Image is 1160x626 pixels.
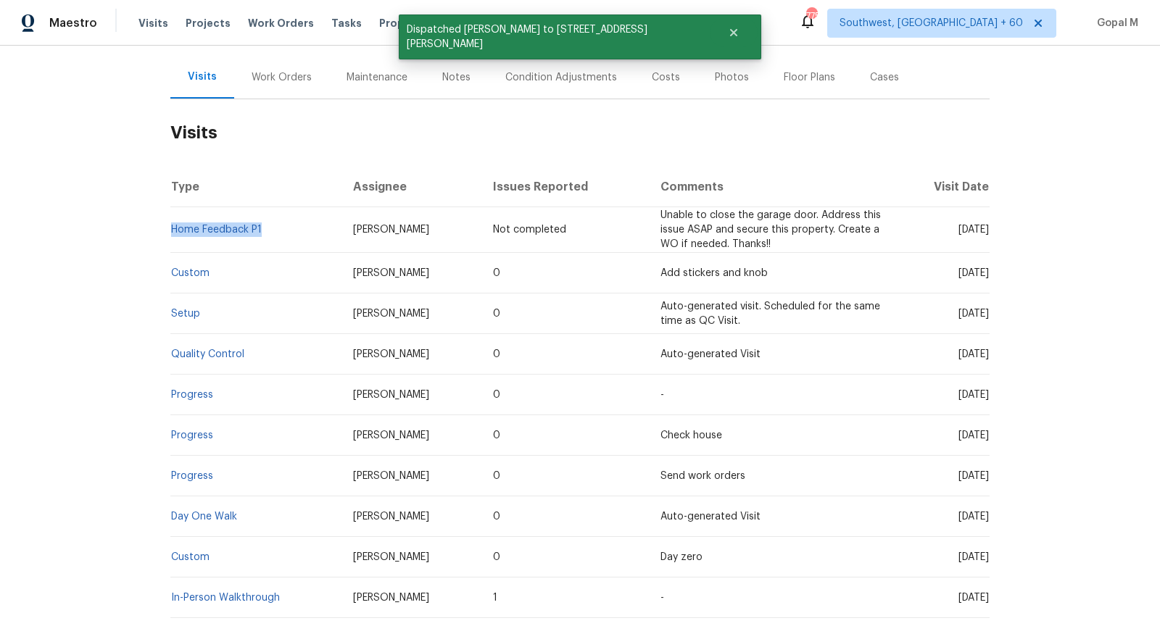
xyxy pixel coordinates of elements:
h2: Visits [170,99,990,167]
span: Auto-generated Visit [660,349,761,359]
span: Check house [660,430,722,441]
a: Home Feedback P1 [171,225,262,235]
span: [PERSON_NAME] [353,349,429,359]
span: [DATE] [958,471,989,481]
a: Progress [171,390,213,400]
span: 0 [493,552,500,562]
span: 0 [493,471,500,481]
span: [DATE] [958,390,989,400]
span: Tasks [331,18,362,28]
span: [DATE] [958,430,989,441]
span: Unable to close the garage door. Address this issue ASAP and secure this property. Create a WO if... [660,210,881,249]
span: Gopal M [1091,16,1138,30]
div: Work Orders [252,70,312,85]
div: 775 [806,9,816,23]
span: Properties [379,16,436,30]
span: Dispatched [PERSON_NAME] to [STREET_ADDRESS][PERSON_NAME] [399,14,710,59]
div: Floor Plans [784,70,835,85]
a: Custom [171,268,210,278]
span: [DATE] [958,309,989,319]
div: Notes [442,70,471,85]
span: Not completed [493,225,566,235]
span: [DATE] [958,349,989,359]
span: [PERSON_NAME] [353,309,429,319]
th: Visit Date [895,167,990,207]
span: Add stickers and knob [660,268,768,278]
a: Setup [171,309,200,319]
th: Comments [649,167,895,207]
span: Auto-generated visit. Scheduled for the same time as QC Visit. [660,301,880,326]
div: Cases [870,70,899,85]
span: [PERSON_NAME] [353,390,429,400]
a: Quality Control [171,349,244,359]
span: [PERSON_NAME] [353,471,429,481]
span: Maestro [49,16,97,30]
div: Maintenance [347,70,407,85]
span: 0 [493,390,500,400]
th: Issues Reported [481,167,648,207]
span: 1 [493,593,497,603]
span: Day zero [660,552,703,562]
span: [DATE] [958,552,989,562]
span: 0 [493,268,500,278]
span: [DATE] [958,593,989,603]
a: In-Person Walkthrough [171,593,280,603]
div: Costs [652,70,680,85]
span: [PERSON_NAME] [353,512,429,522]
span: Work Orders [248,16,314,30]
button: Close [710,18,758,47]
a: Custom [171,552,210,562]
a: Day One Walk [171,512,237,522]
span: Southwest, [GEOGRAPHIC_DATA] + 60 [840,16,1023,30]
span: - [660,593,664,603]
span: [DATE] [958,512,989,522]
span: [PERSON_NAME] [353,552,429,562]
span: 0 [493,309,500,319]
span: 0 [493,430,500,441]
span: Visits [138,16,168,30]
span: [DATE] [958,268,989,278]
a: Progress [171,471,213,481]
span: Projects [186,16,231,30]
div: Visits [188,70,217,84]
span: 0 [493,512,500,522]
span: 0 [493,349,500,359]
span: Send work orders [660,471,745,481]
span: Auto-generated Visit [660,512,761,522]
span: [PERSON_NAME] [353,268,429,278]
span: [PERSON_NAME] [353,225,429,235]
div: Photos [715,70,749,85]
span: [PERSON_NAME] [353,430,429,441]
span: [PERSON_NAME] [353,593,429,603]
a: Progress [171,430,213,441]
span: - [660,390,664,400]
th: Type [170,167,341,207]
div: Condition Adjustments [505,70,617,85]
span: [DATE] [958,225,989,235]
th: Assignee [341,167,482,207]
